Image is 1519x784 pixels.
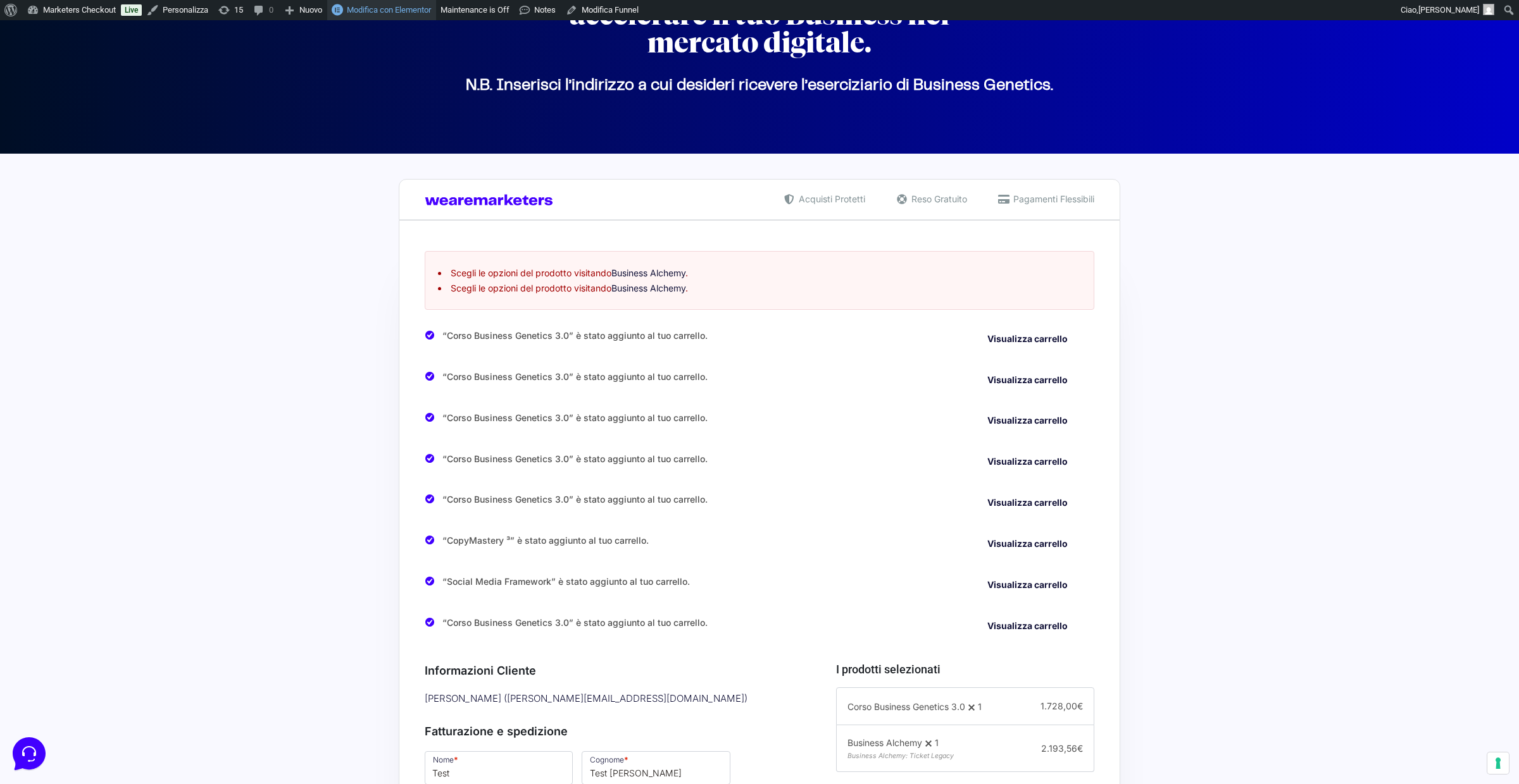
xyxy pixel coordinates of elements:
a: Visualizza carrello [978,534,1077,553]
span: Pagamenti Flessibili [1010,192,1094,205]
span: 1.728,00 [1041,701,1083,711]
a: Visualizza carrello [978,493,1077,512]
input: Cerca un articolo... [28,184,207,197]
p: Aiuto [195,424,213,435]
span: Business Alchemy: Ticket Legacy [847,752,954,760]
div: “Social Media Framework” è stato aggiunto al tuo carrello. [425,566,1094,598]
a: Live [121,4,142,16]
span: Modifica con Elementor [347,5,431,15]
span: [PERSON_NAME] [1418,5,1479,15]
input: Cognome * [582,751,730,784]
h3: Fatturazione e spedizione [425,723,798,740]
a: Visualizza carrello [978,411,1077,431]
div: “Corso Business Genetics 3.0” è stato aggiunto al tuo carrello. [425,607,1094,639]
span: Acquisti Protetti [796,192,865,205]
span: Reso Gratuito [908,192,967,205]
button: Messaggi [88,406,166,435]
div: “Corso Business Genetics 3.0” è stato aggiunto al tuo carrello. [425,361,1094,393]
img: dark [20,71,46,96]
span: Le tue conversazioni [20,51,108,61]
span: € [1077,743,1083,754]
span: € [1077,701,1083,711]
li: Scegli le opzioni del prodotto visitando . [438,266,1081,279]
iframe: Customerly Messenger Launcher [10,735,48,773]
a: Visualizza carrello [978,616,1077,635]
a: Apri Centro Assistenza [135,157,233,167]
span: 1 [935,737,939,748]
span: 2.193,56 [1041,743,1083,754]
div: “Corso Business Genetics 3.0” è stato aggiunto al tuo carrello. [425,402,1094,434]
a: Visualizza carrello [978,370,1077,389]
p: Home [38,424,59,435]
a: Business Alchemy [611,267,685,278]
div: “Corso Business Genetics 3.0” è stato aggiunto al tuo carrello. [425,484,1094,516]
span: Business Alchemy [847,737,922,748]
a: Visualizza carrello [978,575,1077,594]
h3: Informazioni Cliente [425,662,798,679]
div: “Corso Business Genetics 3.0” è stato aggiunto al tuo carrello. [425,443,1094,475]
h3: I prodotti selezionati [836,661,1094,678]
img: dark [41,71,66,96]
li: Scegli le opzioni del prodotto visitando . [438,281,1081,295]
h2: Ciao da Marketers 👋 [10,10,213,30]
div: “Corso Business Genetics 3.0” è stato aggiunto al tuo carrello. [425,320,1094,352]
div: “CopyMastery ³” è stato aggiunto al tuo carrello. [425,525,1094,557]
div: [PERSON_NAME] ( [PERSON_NAME][EMAIL_ADDRESS][DOMAIN_NAME] ) [420,689,803,709]
span: Inizia una conversazione [82,114,187,124]
a: Business Alchemy [611,283,685,293]
button: Inizia una conversazione [20,106,233,132]
button: Le tue preferenze relative al consenso per le tecnologie di tracciamento [1487,752,1509,774]
button: Aiuto [165,406,243,435]
input: Nome * [425,751,573,784]
p: Messaggi [109,424,144,435]
span: Corso Business Genetics 3.0 [847,701,965,712]
span: Trova una risposta [20,157,99,167]
button: Home [10,406,88,435]
a: Visualizza carrello [978,452,1077,472]
span: 1 [978,701,982,712]
a: Visualizza carrello [978,329,1077,348]
img: dark [61,71,86,96]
